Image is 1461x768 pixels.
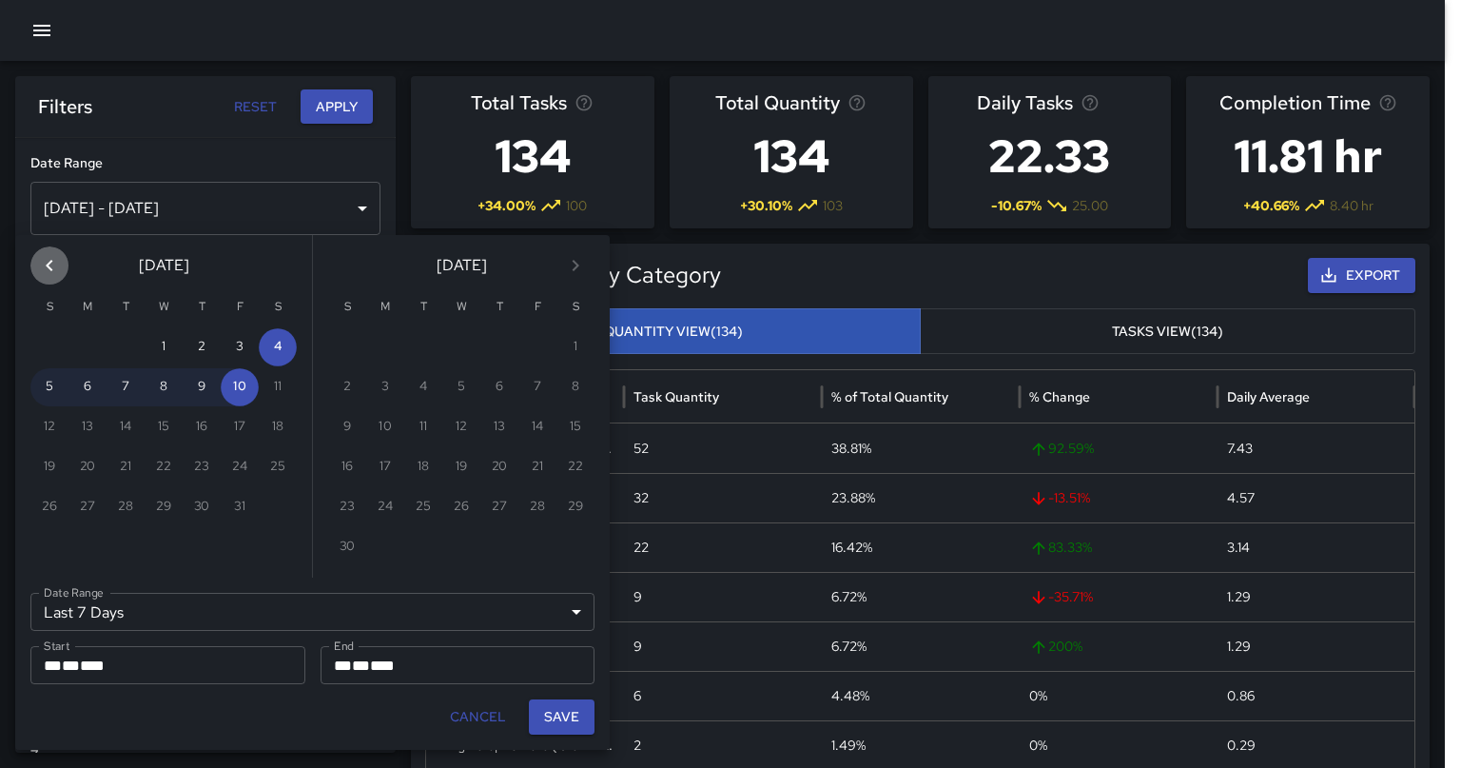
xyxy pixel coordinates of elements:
[145,328,183,366] button: 1
[334,659,352,673] span: Month
[32,288,67,326] span: Sunday
[406,288,440,326] span: Tuesday
[221,368,259,406] button: 10
[370,659,395,673] span: Year
[185,288,219,326] span: Thursday
[44,584,104,601] label: Date Range
[529,699,594,735] button: Save
[183,328,221,366] button: 2
[368,288,402,326] span: Monday
[30,593,594,631] div: Last 7 Days
[437,252,487,279] span: [DATE]
[70,288,105,326] span: Monday
[44,659,62,673] span: Month
[108,288,143,326] span: Tuesday
[139,252,189,279] span: [DATE]
[145,368,183,406] button: 8
[442,699,514,735] button: Cancel
[330,288,364,326] span: Sunday
[146,288,181,326] span: Wednesday
[482,288,516,326] span: Thursday
[334,638,354,654] label: End
[223,288,257,326] span: Friday
[68,368,107,406] button: 6
[44,638,69,654] label: Start
[107,368,145,406] button: 7
[62,659,80,673] span: Day
[30,368,68,406] button: 5
[520,288,555,326] span: Friday
[352,659,370,673] span: Day
[183,368,221,406] button: 9
[30,246,68,285] button: Previous month
[221,328,259,366] button: 3
[558,288,593,326] span: Saturday
[259,328,297,366] button: 4
[261,288,295,326] span: Saturday
[444,288,478,326] span: Wednesday
[80,659,105,673] span: Year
